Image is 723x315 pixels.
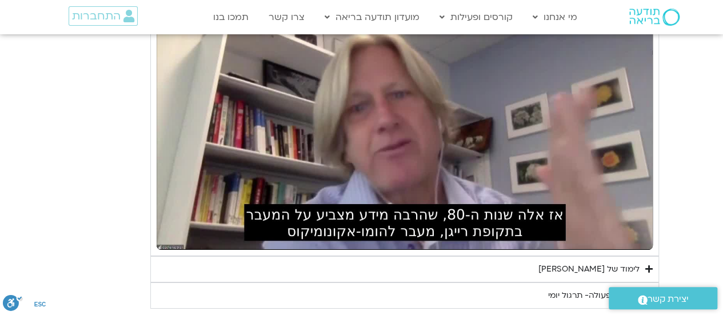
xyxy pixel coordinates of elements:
[538,262,640,276] div: לימוד של [PERSON_NAME]
[319,6,425,28] a: מועדון תודעה בריאה
[263,6,310,28] a: צרו קשר
[609,287,717,309] a: יצירת קשר
[207,6,254,28] a: תמכו בנו
[648,292,689,307] span: יצירת קשר
[629,9,680,26] img: תודעה בריאה
[150,256,659,282] summary: לימוד של [PERSON_NAME]
[527,6,583,28] a: מי אנחנו
[434,6,518,28] a: קורסים ופעילות
[548,289,640,302] div: חמלה בפעולה- תרגול יומי
[72,10,121,22] span: התחברות
[69,6,138,26] a: התחברות
[150,282,659,309] summary: חמלה בפעולה- תרגול יומי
